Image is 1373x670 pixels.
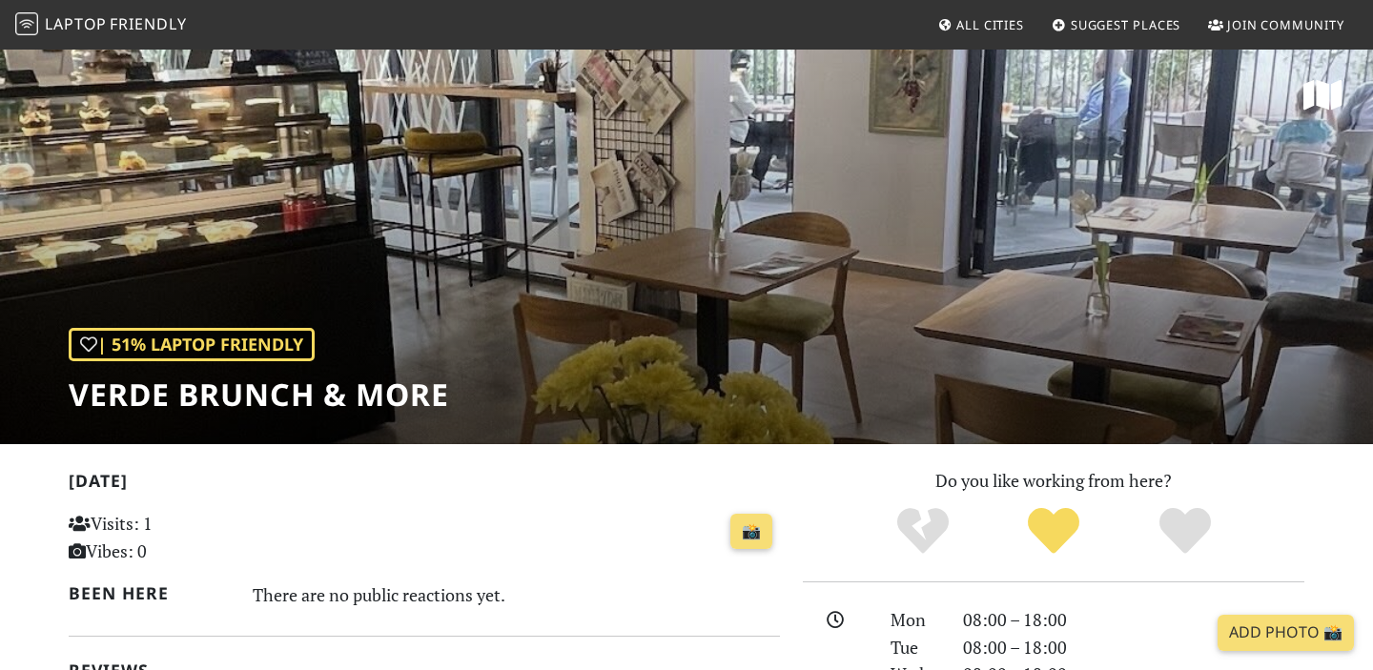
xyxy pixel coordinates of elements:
h2: [DATE] [69,471,780,498]
a: All Cities [930,8,1032,42]
div: Definitely! [1119,505,1251,558]
a: LaptopFriendly LaptopFriendly [15,9,187,42]
a: Add Photo 📸 [1218,615,1354,651]
div: 08:00 – 18:00 [952,634,1316,661]
span: Friendly [110,13,186,34]
a: 📸 [730,514,772,550]
img: LaptopFriendly [15,12,38,35]
span: Suggest Places [1071,16,1181,33]
div: Tue [879,634,952,661]
h2: Been here [69,583,230,603]
a: Suggest Places [1044,8,1189,42]
div: Mon [879,606,952,634]
span: Laptop [45,13,107,34]
div: There are no public reactions yet. [253,579,781,610]
div: No [857,505,989,558]
div: | 51% Laptop Friendly [69,328,315,361]
p: Visits: 1 Vibes: 0 [69,510,291,565]
p: Do you like working from here? [803,467,1304,495]
span: Join Community [1227,16,1344,33]
h1: Verde brunch & more [69,376,449,413]
a: Join Community [1200,8,1352,42]
div: Yes [988,505,1119,558]
div: 08:00 – 18:00 [952,606,1316,634]
span: All Cities [956,16,1024,33]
